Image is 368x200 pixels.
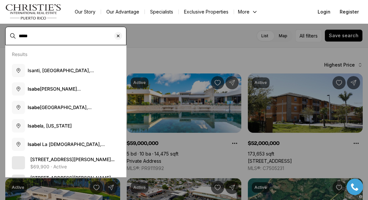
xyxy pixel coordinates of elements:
[30,164,67,169] p: $69,900 · Active
[28,123,40,128] b: Isabe
[30,156,115,168] span: [STREET_ADDRESS][PERSON_NAME][PERSON_NAME]
[9,172,122,190] a: View details: 10060 ISAACSON AVE
[9,61,122,79] button: Isanti, [GEOGRAPHIC_DATA], [GEOGRAPHIC_DATA]
[5,4,62,20] img: logo
[101,7,145,16] a: Our Advantage
[234,7,262,16] button: More
[28,67,94,79] span: Isanti, [GEOGRAPHIC_DATA], [GEOGRAPHIC_DATA]
[114,27,126,45] button: Clear search input
[9,116,122,135] button: Isabela, [US_STATE]
[340,9,359,14] span: Register
[28,86,114,118] span: [PERSON_NAME][GEOGRAPHIC_DATA], [PERSON_NAME][GEOGRAPHIC_DATA], [GEOGRAPHIC_DATA], [GEOGRAPHIC_DATA]
[28,104,40,110] b: Isabe
[30,175,115,187] span: [STREET_ADDRESS][PERSON_NAME][PERSON_NAME]
[12,51,27,57] p: Results
[28,141,105,173] span: l La [DEMOGRAPHIC_DATA], [GEOGRAPHIC_DATA], [GEOGRAPHIC_DATA], [GEOGRAPHIC_DATA], [GEOGRAPHIC_DATA]
[145,7,178,16] a: Specialists
[179,7,234,16] a: Exclusive Properties
[9,153,122,172] a: View details: 10340 ISAACSON AVE
[318,9,330,14] span: Login
[28,104,92,123] span: [GEOGRAPHIC_DATA], [GEOGRAPHIC_DATA], [GEOGRAPHIC_DATA]
[314,5,334,18] button: Login
[9,98,122,116] button: Isabe[GEOGRAPHIC_DATA], [GEOGRAPHIC_DATA], [GEOGRAPHIC_DATA]
[9,79,122,98] button: Isabe[PERSON_NAME][GEOGRAPHIC_DATA], [PERSON_NAME][GEOGRAPHIC_DATA], [GEOGRAPHIC_DATA], [GEOGRAPH...
[28,141,40,147] b: Isabe
[69,7,101,16] a: Our Story
[28,123,72,128] span: la, [US_STATE]
[336,5,363,18] button: Register
[9,135,122,153] button: Isabel La [DEMOGRAPHIC_DATA], [GEOGRAPHIC_DATA], [GEOGRAPHIC_DATA], [GEOGRAPHIC_DATA], [GEOGRAPHI...
[28,86,40,91] b: Isabe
